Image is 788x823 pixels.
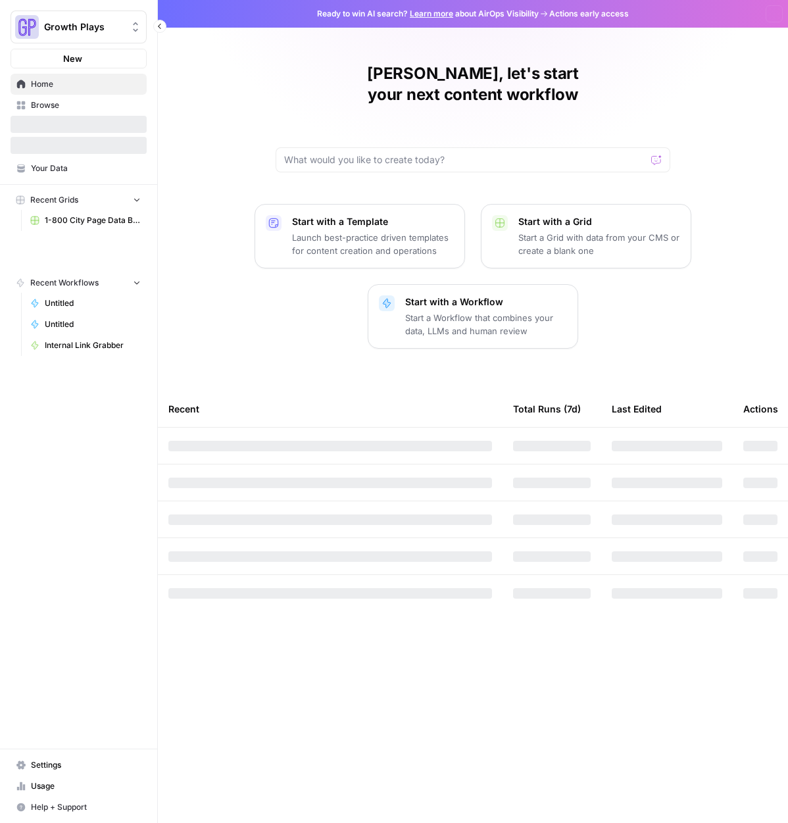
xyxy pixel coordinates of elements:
button: New [11,49,147,68]
a: Untitled [24,314,147,335]
button: Start with a WorkflowStart a Workflow that combines your data, LLMs and human review [368,284,578,349]
span: Home [31,78,141,90]
span: New [63,52,82,65]
a: Untitled [24,293,147,314]
a: 1-800 City Page Data Batch 5 [24,210,147,231]
span: Recent Workflows [30,277,99,289]
span: Untitled [45,297,141,309]
span: Ready to win AI search? about AirOps Visibility [317,8,539,20]
img: Growth Plays Logo [15,15,39,39]
a: Learn more [410,9,453,18]
div: Total Runs (7d) [513,391,581,427]
p: Launch best-practice driven templates for content creation and operations [292,231,454,257]
span: Untitled [45,318,141,330]
span: Your Data [31,162,141,174]
span: Actions early access [549,8,629,20]
input: What would you like to create today? [284,153,646,166]
span: Usage [31,780,141,792]
p: Start a Workflow that combines your data, LLMs and human review [405,311,567,337]
div: Last Edited [612,391,662,427]
p: Start with a Grid [518,215,680,228]
button: Start with a GridStart a Grid with data from your CMS or create a blank one [481,204,691,268]
button: Workspace: Growth Plays [11,11,147,43]
span: Settings [31,759,141,771]
button: Start with a TemplateLaunch best-practice driven templates for content creation and operations [255,204,465,268]
span: Growth Plays [44,20,124,34]
p: Start a Grid with data from your CMS or create a blank one [518,231,680,257]
a: Internal Link Grabber [24,335,147,356]
a: Home [11,74,147,95]
a: Settings [11,755,147,776]
span: Internal Link Grabber [45,339,141,351]
p: Start with a Template [292,215,454,228]
button: Recent Workflows [11,273,147,293]
span: 1-800 City Page Data Batch 5 [45,214,141,226]
a: Browse [11,95,147,116]
a: Your Data [11,158,147,179]
button: Help + Support [11,797,147,818]
div: Recent [168,391,492,427]
span: Browse [31,99,141,111]
button: Recent Grids [11,190,147,210]
span: Recent Grids [30,194,78,206]
a: Usage [11,776,147,797]
p: Start with a Workflow [405,295,567,309]
div: Actions [743,391,778,427]
span: Help + Support [31,801,141,813]
h1: [PERSON_NAME], let's start your next content workflow [276,63,670,105]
